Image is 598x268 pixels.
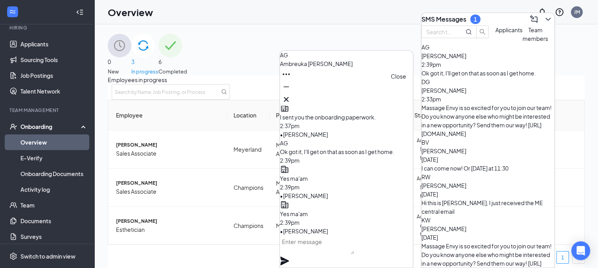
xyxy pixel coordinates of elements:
span: 2:33pm [421,95,441,103]
div: 2:39pm [280,156,413,165]
div: Ok got it, I'll get on that as soon as I get home. [421,69,554,77]
svg: Company [280,103,289,113]
h1: Overview [108,6,153,19]
svg: ComposeMessage [529,15,539,24]
span: Action Required [417,175,453,183]
span: search [477,29,488,35]
span: Yes ma'am [280,175,308,182]
h3: SMS Messages [421,15,466,24]
button: Cross [280,93,293,106]
span: Ok got it, I'll get on that as soon as I get home. [280,148,394,155]
div: Team Management [9,107,86,114]
span: Action Required [417,213,453,221]
button: Ellipses [280,68,293,81]
div: I can come now! Or [DATE] at 11:30 [421,164,554,173]
span: [PERSON_NAME] [421,147,466,154]
span: Action Required [417,137,453,145]
span: Yes ma'am [280,210,308,217]
span: • [PERSON_NAME] [280,131,328,138]
div: 2:37pm [280,121,413,130]
div: 2:39pm [280,183,413,191]
span: [PERSON_NAME] [421,182,466,189]
input: Search team member [426,28,454,36]
span: Sales Associate [116,149,221,158]
span: In progress [131,68,158,75]
span: I sent you the onboarding paperwork. [280,114,376,121]
th: Employee [108,100,227,130]
div: RW [421,173,554,181]
div: 2:39pm [280,218,413,227]
td: Massage JMSRx Inc Sales Associates [270,130,365,169]
span: [PERSON_NAME] [116,217,221,225]
div: KW [421,216,554,224]
span: [PERSON_NAME] [421,52,466,59]
td: Massage JMSRx Inc Esthetician [270,207,365,244]
a: 1 [557,251,569,263]
span: Team members [523,26,548,42]
button: Minimize [280,81,293,93]
td: Meyerland [227,130,270,169]
span: Applicants [495,26,523,33]
span: Completed [158,68,187,75]
svg: QuestionInfo [555,7,564,17]
span: 6 assigned tasks [420,221,459,238]
a: Team [20,197,88,213]
div: AG [280,51,413,59]
div: Onboarding [20,123,81,130]
svg: Minimize [282,82,291,92]
div: Massage Envy is so excited for you to join our team! Do you know anyone else who might be interes... [421,103,554,138]
svg: Settings [9,252,17,260]
svg: Company [280,165,289,174]
svg: WorkstreamLogo [9,8,17,16]
div: Switch to admin view [20,252,75,260]
span: Ambreuka [PERSON_NAME] [280,60,353,67]
div: JM [574,9,580,15]
button: ChevronDown [542,13,554,26]
span: [DATE] [421,191,438,198]
span: • [PERSON_NAME] [280,192,328,199]
a: Overview [20,134,88,150]
span: • [PERSON_NAME] [280,228,328,235]
svg: Company [280,200,289,209]
a: E-Verify [20,150,88,166]
li: Next Page [572,251,585,264]
div: Close [391,72,406,81]
a: Applicants [20,36,88,52]
a: Talent Network [20,83,88,99]
button: ComposeMessage [528,13,540,26]
td: Massage JMSRx Inc Sales Associates [270,169,365,207]
span: [PERSON_NAME] [421,87,466,94]
span: [PERSON_NAME] [116,141,221,149]
div: Hi this is [PERSON_NAME], I just received the ME central email [421,198,554,216]
span: Employees in progress [108,75,585,84]
div: BV [421,138,554,147]
a: Documents [20,213,88,229]
button: right [572,251,585,264]
span: [PERSON_NAME] [116,179,221,187]
a: Sourcing Tools [20,52,88,68]
th: Process [270,100,365,130]
div: Open Intercom Messenger [571,241,590,260]
div: AG [421,43,554,51]
td: Champions [227,169,270,207]
th: Location [227,100,270,130]
svg: Cross [282,95,291,104]
span: [PERSON_NAME] [421,225,466,232]
div: Hiring [9,24,86,31]
svg: Collapse [76,8,84,16]
span: 3 [131,57,158,66]
svg: UserCheck [9,123,17,130]
span: Sales Associate [116,187,221,196]
a: Job Postings [20,68,88,83]
svg: Notifications [537,7,547,17]
span: Esthetician [116,225,221,234]
input: Search by Name, Job Posting, or Process [112,84,230,100]
a: Activity log [20,182,88,197]
div: AG [280,139,413,147]
span: 2:39pm [421,61,441,68]
svg: Plane [280,256,289,266]
li: 1 [556,251,569,264]
span: 0 [108,57,131,66]
span: New [108,68,131,75]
